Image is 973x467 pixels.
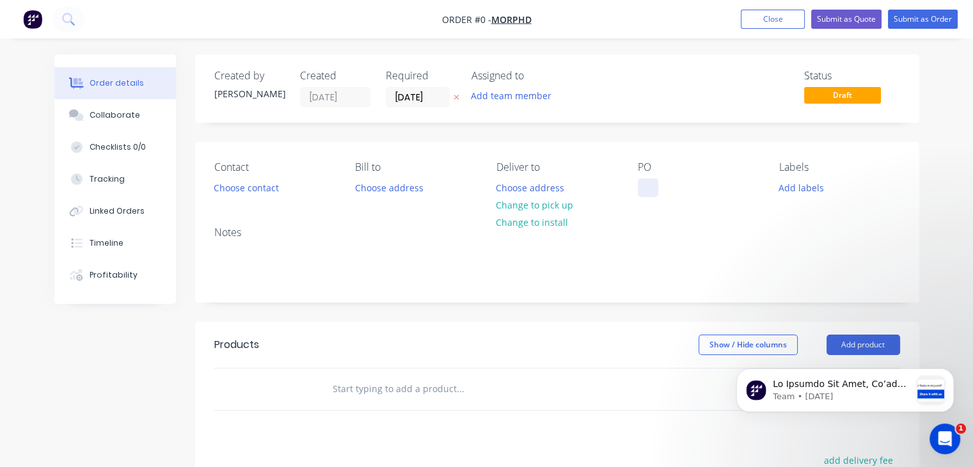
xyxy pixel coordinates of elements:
div: Assigned to [471,70,599,82]
div: Required [386,70,456,82]
button: Checklists 0/0 [54,131,176,163]
div: Checklists 0/0 [90,141,146,153]
div: Contact [214,161,335,173]
button: Profitability [54,259,176,291]
button: Timeline [54,227,176,259]
img: Factory [23,10,42,29]
div: Timeline [90,237,123,249]
span: 1 [956,423,966,434]
div: Bill to [355,161,476,173]
button: Add team member [464,87,558,104]
input: Start typing to add a product... [332,376,588,402]
a: MORPHD [491,13,532,26]
button: Choose address [348,178,430,196]
div: Notes [214,226,900,239]
button: Change to pick up [489,196,580,214]
button: Tracking [54,163,176,195]
div: PO [638,161,759,173]
iframe: Intercom notifications message [717,343,973,432]
button: Change to install [489,214,575,231]
button: Choose contact [207,178,285,196]
iframe: Intercom live chat [929,423,960,454]
button: Linked Orders [54,195,176,227]
button: Collaborate [54,99,176,131]
div: Products [214,337,259,352]
button: Choose address [489,178,571,196]
div: Created by [214,70,285,82]
div: Deliver to [496,161,617,173]
div: Status [804,70,900,82]
div: [PERSON_NAME] [214,87,285,100]
button: Order details [54,67,176,99]
button: Close [741,10,805,29]
p: Message from Team, sent 5d ago [56,48,194,59]
span: Draft [804,87,881,103]
div: Labels [779,161,900,173]
button: Submit as Quote [811,10,882,29]
div: Linked Orders [90,205,145,217]
div: Tracking [90,173,125,185]
div: Profitability [90,269,138,281]
button: Submit as Order [888,10,958,29]
div: Created [300,70,370,82]
div: Collaborate [90,109,140,121]
button: Add team member [471,87,558,104]
button: Show / Hide columns [699,335,798,355]
div: Order details [90,77,144,89]
button: Add product [827,335,900,355]
button: Add labels [772,178,831,196]
span: Order #0 - [442,13,491,26]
